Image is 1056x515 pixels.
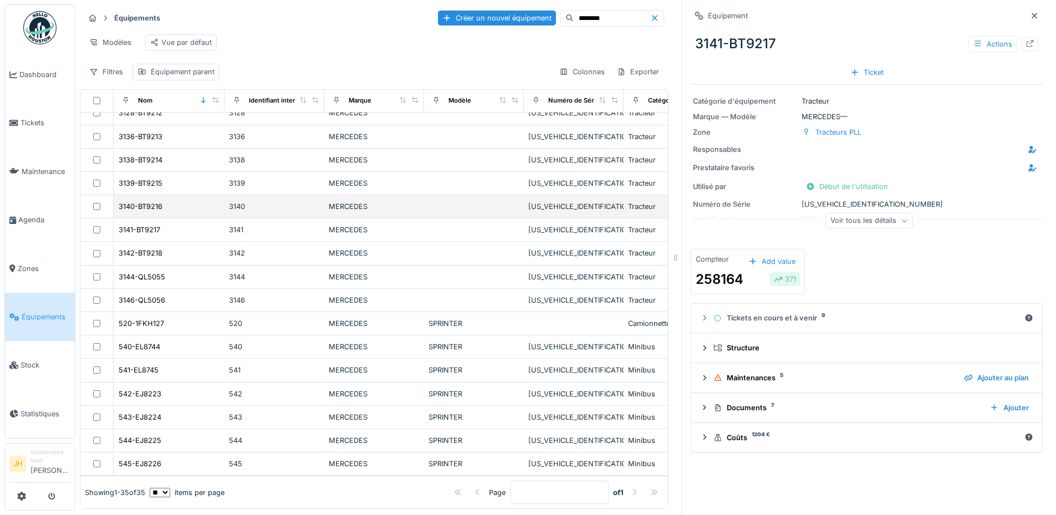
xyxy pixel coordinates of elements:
div: MERCEDES [329,248,420,258]
div: 3138 [229,155,320,165]
div: [US_VEHICLE_IDENTIFICATION_NUMBER] [528,225,619,235]
div: 520 [229,318,320,329]
div: [US_VEHICLE_IDENTIFICATION_NUMBER] [528,272,619,282]
div: Créer un nouvel équipement [438,11,556,26]
div: [US_VEHICLE_IDENTIFICATION_NUMBER] [528,248,619,258]
div: 3142-BT9218 [119,248,162,258]
div: Identifiant interne [249,96,303,105]
div: Catégories d'équipement [648,96,725,105]
span: Statistiques [21,409,70,419]
div: Compteur [696,254,729,264]
div: [US_VEHICLE_IDENTIFICATION_NUMBER] [528,178,619,188]
div: 544 [229,435,320,446]
div: [US_VEHICLE_IDENTIFICATION_NUMBER] [693,199,1040,210]
div: Équipement parent [151,67,215,77]
div: Numéro de Série [693,199,797,210]
div: Tracteur [628,201,719,212]
div: Minibus [628,341,719,352]
div: 540 [229,341,320,352]
a: Statistiques [5,390,75,438]
a: Équipements [5,293,75,341]
div: 520-1FKH127 [119,318,164,329]
a: Zones [5,244,75,293]
div: 371 [774,274,796,284]
span: Dashboard [19,69,70,80]
div: 3136 [229,131,320,142]
a: Dashboard [5,50,75,99]
div: [US_VEHICLE_IDENTIFICATION_NUMBER] [528,435,619,446]
div: MERCEDES [329,435,420,446]
div: 3142 [229,248,320,258]
div: MERCEDES [329,458,420,469]
div: [US_VEHICLE_IDENTIFICATION_NUMBER] [528,365,619,375]
div: [US_VEHICLE_IDENTIFICATION_NUMBER] [528,108,619,118]
summary: Maintenances5Ajouter au plan [696,368,1038,388]
a: Stock [5,341,75,389]
div: 3139-BT9215 [119,178,162,188]
a: Agenda [5,196,75,244]
span: Maintenance [22,166,70,177]
div: Page [489,487,506,498]
div: Maintenances [713,373,955,383]
div: Tracteur [628,225,719,235]
div: Exporter [612,64,664,80]
div: SPRINTER [428,318,519,329]
div: SPRINTER [428,458,519,469]
strong: Équipements [110,13,165,23]
span: Stock [21,360,70,370]
div: Équipement [708,11,748,21]
a: Maintenance [5,147,75,196]
div: Marque — Modèle [693,111,797,122]
div: 542 [229,389,320,399]
span: Zones [18,263,70,274]
div: Marque [349,96,371,105]
span: Tickets [21,118,70,128]
div: MERCEDES [329,412,420,422]
div: Début de l'utilisation [802,179,892,194]
summary: Coûts1204 € [696,427,1038,448]
div: Ticket [846,65,888,80]
div: MERCEDES [329,318,420,329]
div: Tracteurs PLL [815,127,861,137]
div: Prestataire favoris [693,162,776,173]
div: 543 [229,412,320,422]
div: 545 [229,458,320,469]
div: Minibus [628,458,719,469]
div: 542-EJ8223 [119,389,161,399]
div: 3144-QL5055 [119,272,165,282]
div: 3139 [229,178,320,188]
div: 540-EL8744 [119,341,160,352]
div: MERCEDES [329,272,420,282]
div: Actions [968,36,1017,52]
div: SPRINTER [428,435,519,446]
summary: Structure [696,338,1038,358]
div: Voir tous les détails [825,213,912,229]
div: 541 [229,365,320,375]
div: Tracteur [628,155,719,165]
div: SPRINTER [428,412,519,422]
div: 3138-BT9214 [119,155,162,165]
span: Agenda [18,215,70,225]
div: MERCEDES — [693,111,1040,122]
div: MERCEDES [329,108,420,118]
div: 3136-BT9213 [119,131,162,142]
li: JH [9,456,26,472]
div: Filtres [84,64,128,80]
div: MERCEDES [329,341,420,352]
div: SPRINTER [428,365,519,375]
div: SPRINTER [428,389,519,399]
div: Minibus [628,389,719,399]
div: Minibus [628,435,719,446]
a: Tickets [5,99,75,147]
div: 541-EL8745 [119,365,159,375]
div: 3128 [229,108,320,118]
div: 3146 [229,295,320,305]
img: Badge_color-CXgf-gQk.svg [23,11,57,44]
div: Tickets en cours et à venir [713,313,1020,323]
a: JH Gestionnaire local[PERSON_NAME] [9,448,70,483]
div: [US_VEHICLE_IDENTIFICATION_NUMBER] [528,389,619,399]
div: Responsables [693,144,776,155]
div: 258164 [696,269,743,289]
div: Minibus [628,412,719,422]
div: [US_VEHICLE_IDENTIFICATION_NUMBER] [528,341,619,352]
